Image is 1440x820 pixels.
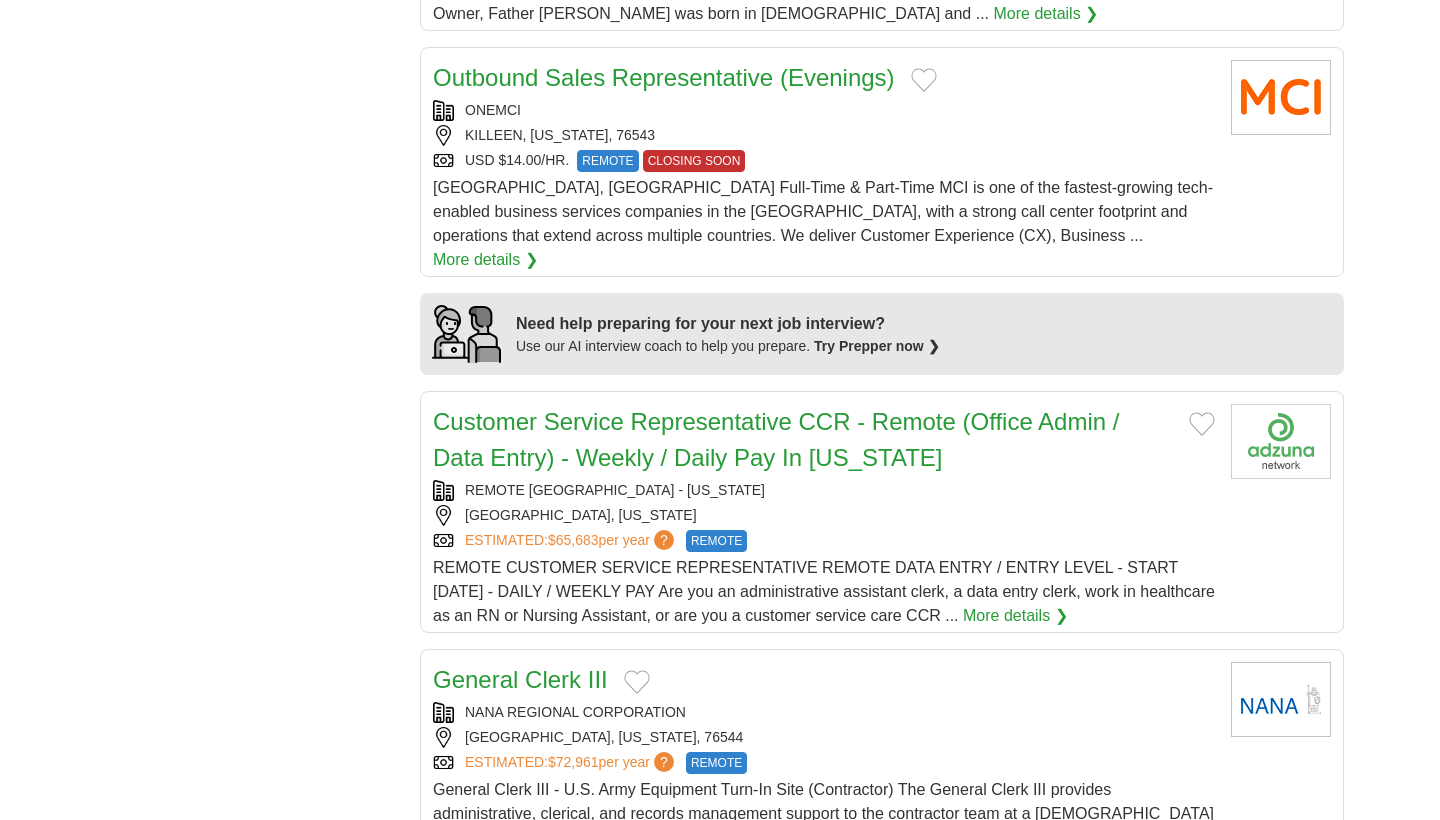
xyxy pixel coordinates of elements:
div: USD $14.00/HR. [433,150,1215,172]
span: REMOTE [686,530,747,552]
a: ONEMCI [465,102,521,118]
button: Add to favorite jobs [624,670,650,694]
a: More details ❯ [993,2,1098,26]
a: More details ❯ [433,248,538,272]
a: NANA REGIONAL CORPORATION [465,704,686,720]
a: More details ❯ [963,604,1068,628]
button: Add to favorite jobs [1189,412,1215,436]
span: REMOTE [577,150,638,172]
a: Outbound Sales Representative (Evenings) [433,64,895,91]
span: $65,683 [548,532,599,548]
a: ESTIMATED:$72,961per year? [465,752,678,774]
a: Try Prepper now ❯ [814,338,940,354]
div: [GEOGRAPHIC_DATA], [US_STATE] [433,505,1215,526]
span: $72,961 [548,754,599,770]
div: [GEOGRAPHIC_DATA], [US_STATE], 76544 [433,727,1215,748]
button: Add to favorite jobs [911,68,937,92]
img: Company logo [1231,404,1331,479]
img: OneMCI logo [1231,60,1331,135]
a: Customer Service Representative CCR - Remote (Office Admin / Data Entry) - Weekly / Daily Pay In ... [433,408,1119,471]
span: CLOSING SOON [643,150,746,172]
div: KILLEEN, [US_STATE], 76543 [433,125,1215,146]
img: NANA Regional Corporation logo [1231,662,1331,737]
span: REMOTE [686,752,747,774]
span: ? [654,530,674,550]
div: REMOTE [GEOGRAPHIC_DATA] - [US_STATE] [433,480,1215,501]
a: ESTIMATED:$65,683per year? [465,530,678,552]
div: Use our AI interview coach to help you prepare. [516,336,940,357]
span: ? [654,752,674,772]
a: General Clerk III [433,666,608,693]
div: Need help preparing for your next job interview? [516,312,940,336]
span: [GEOGRAPHIC_DATA], [GEOGRAPHIC_DATA] Full-Time & Part-Time MCI is one of the fastest-growing tech... [433,179,1213,244]
span: REMOTE CUSTOMER SERVICE REPRESENTATIVE REMOTE DATA ENTRY / ENTRY LEVEL - START [DATE] - DAILY / W... [433,559,1215,624]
